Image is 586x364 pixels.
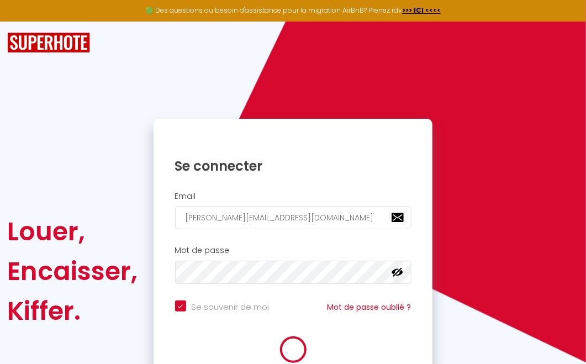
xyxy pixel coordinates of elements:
h1: Se connecter [175,157,411,175]
a: Mot de passe oublié ? [328,302,411,313]
img: SuperHote logo [7,33,90,53]
a: >>> ICI <<<< [402,6,441,15]
h2: Email [175,192,411,201]
div: Kiffer. [7,291,138,331]
h2: Mot de passe [175,246,411,255]
div: Encaisser, [7,251,138,291]
div: Louer, [7,212,138,251]
input: Ton Email [175,206,411,229]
